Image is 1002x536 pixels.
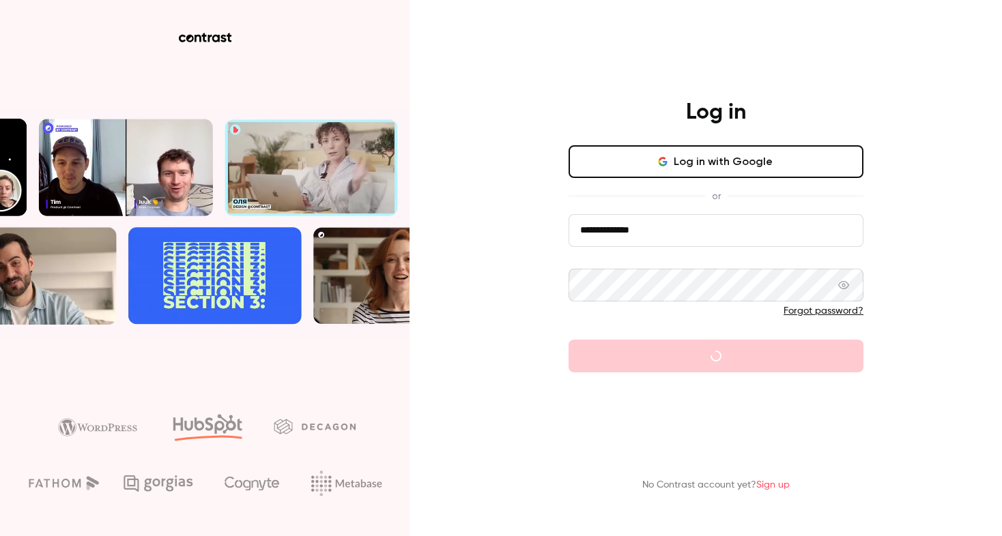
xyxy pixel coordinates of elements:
[642,478,790,492] p: No Contrast account yet?
[756,480,790,490] a: Sign up
[569,145,863,178] button: Log in with Google
[686,99,746,126] h4: Log in
[274,419,356,434] img: decagon
[705,189,728,203] span: or
[784,306,863,316] a: Forgot password?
